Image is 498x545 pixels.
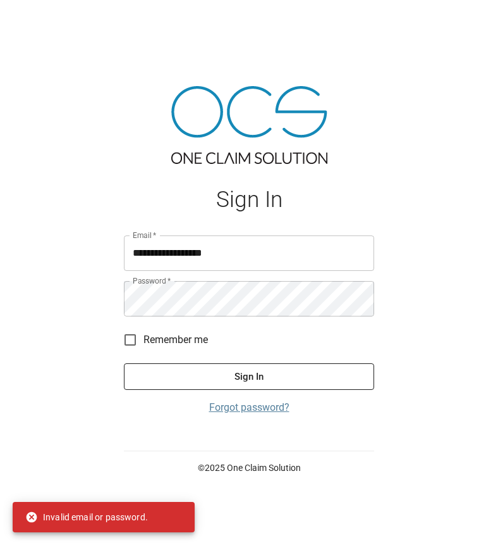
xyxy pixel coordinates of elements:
label: Password [133,275,171,286]
label: Email [133,230,157,241]
div: Invalid email or password. [25,506,148,529]
button: Sign In [124,363,374,390]
img: ocs-logo-tra.png [171,86,327,164]
p: © 2025 One Claim Solution [124,461,374,474]
a: Forgot password? [124,400,374,415]
h1: Sign In [124,187,374,213]
img: ocs-logo-white-transparent.png [15,8,66,33]
span: Remember me [143,332,208,348]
